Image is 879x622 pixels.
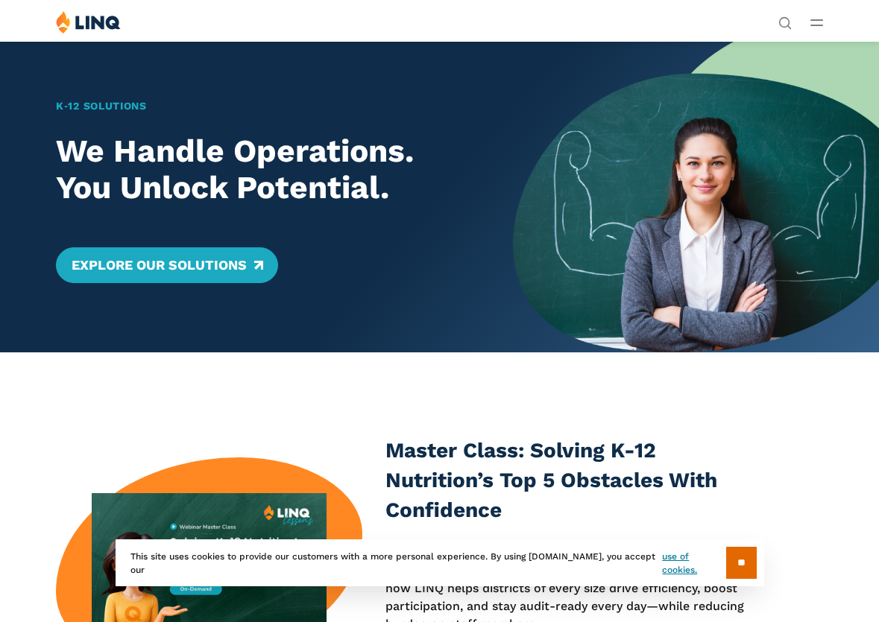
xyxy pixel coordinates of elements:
[513,41,879,352] img: Home Banner
[56,247,277,283] a: Explore Our Solutions
[385,436,757,524] h3: Master Class: Solving K-12 Nutrition’s Top 5 Obstacles With Confidence
[778,15,792,28] button: Open Search Bar
[662,550,725,577] a: use of cookies.
[56,98,476,114] h1: K‑12 Solutions
[56,10,121,34] img: LINQ | K‑12 Software
[56,133,476,206] h2: We Handle Operations. You Unlock Potential.
[810,14,823,31] button: Open Main Menu
[116,539,764,586] div: This site uses cookies to provide our customers with a more personal experience. By using [DOMAIN...
[778,10,792,28] nav: Utility Navigation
